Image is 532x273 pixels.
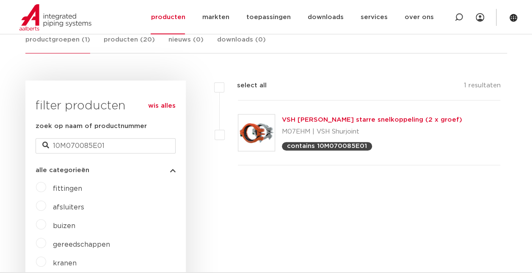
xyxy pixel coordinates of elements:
button: alle categorieën [36,167,176,173]
img: Thumbnail for VSH Shurjoint starre snelkoppeling (2 x groef) [238,114,275,151]
a: kranen [53,260,77,267]
a: fittingen [53,185,82,192]
label: select all [224,81,267,91]
label: zoek op naam of productnummer [36,121,147,131]
span: alle categorieën [36,167,89,173]
a: afsluiters [53,204,84,211]
a: nieuws (0) [168,35,204,53]
a: buizen [53,223,75,229]
a: gereedschappen [53,241,110,248]
p: M07EHM | VSH Shurjoint [282,125,462,139]
p: contains 10M070085E01 [287,143,367,149]
a: productgroepen (1) [25,35,90,53]
h3: filter producten [36,97,176,114]
a: wis alles [148,101,176,111]
a: downloads (0) [217,35,266,53]
a: VSH [PERSON_NAME] starre snelkoppeling (2 x groef) [282,117,462,123]
p: 1 resultaten [463,81,500,94]
a: producten (20) [104,35,155,53]
input: zoeken [36,138,176,153]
